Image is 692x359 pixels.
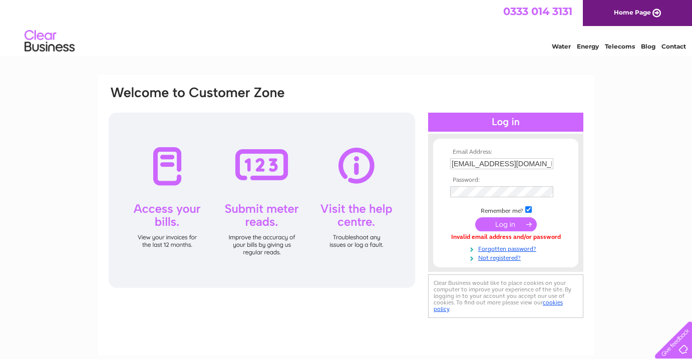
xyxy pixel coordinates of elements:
th: Email Address: [448,149,564,156]
div: Clear Business is a trading name of Verastar Limited (registered in [GEOGRAPHIC_DATA] No. 3667643... [110,6,583,49]
a: Not registered? [450,252,564,262]
div: Clear Business would like to place cookies on your computer to improve your experience of the sit... [428,274,583,318]
a: 0333 014 3131 [503,5,572,18]
th: Password: [448,177,564,184]
img: logo.png [24,26,75,57]
a: Contact [661,43,686,50]
a: Forgotten password? [450,243,564,253]
td: Remember me? [448,205,564,215]
a: Energy [577,43,599,50]
input: Submit [475,217,537,231]
a: Blog [641,43,655,50]
div: Invalid email address and/or password [450,234,561,241]
a: Telecoms [605,43,635,50]
a: Water [552,43,571,50]
a: cookies policy [434,299,563,312]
